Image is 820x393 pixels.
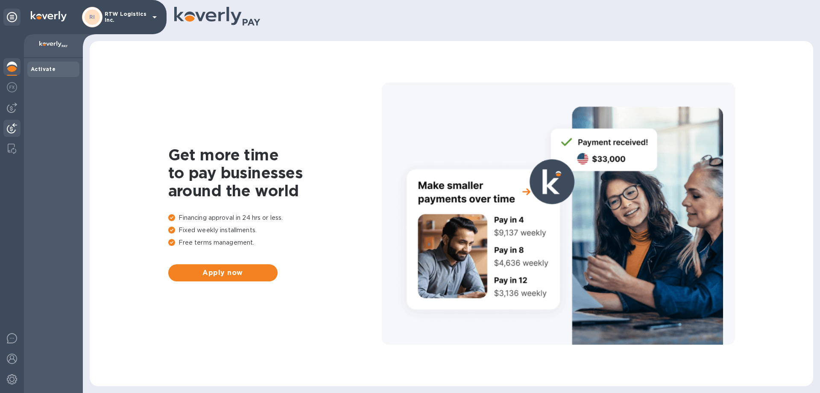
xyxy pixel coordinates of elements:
img: Foreign exchange [7,82,17,92]
img: Logo [31,11,67,21]
b: Activate [31,66,56,72]
span: Apply now [175,268,271,278]
p: RTW Logistics Inc. [105,11,147,23]
div: Unpin categories [3,9,20,26]
b: RI [89,14,95,20]
p: Financing approval in 24 hrs or less. [168,213,382,222]
h1: Get more time to pay businesses around the world [168,146,382,200]
p: Free terms management. [168,238,382,247]
p: Fixed weekly installments. [168,226,382,235]
button: Apply now [168,264,278,281]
